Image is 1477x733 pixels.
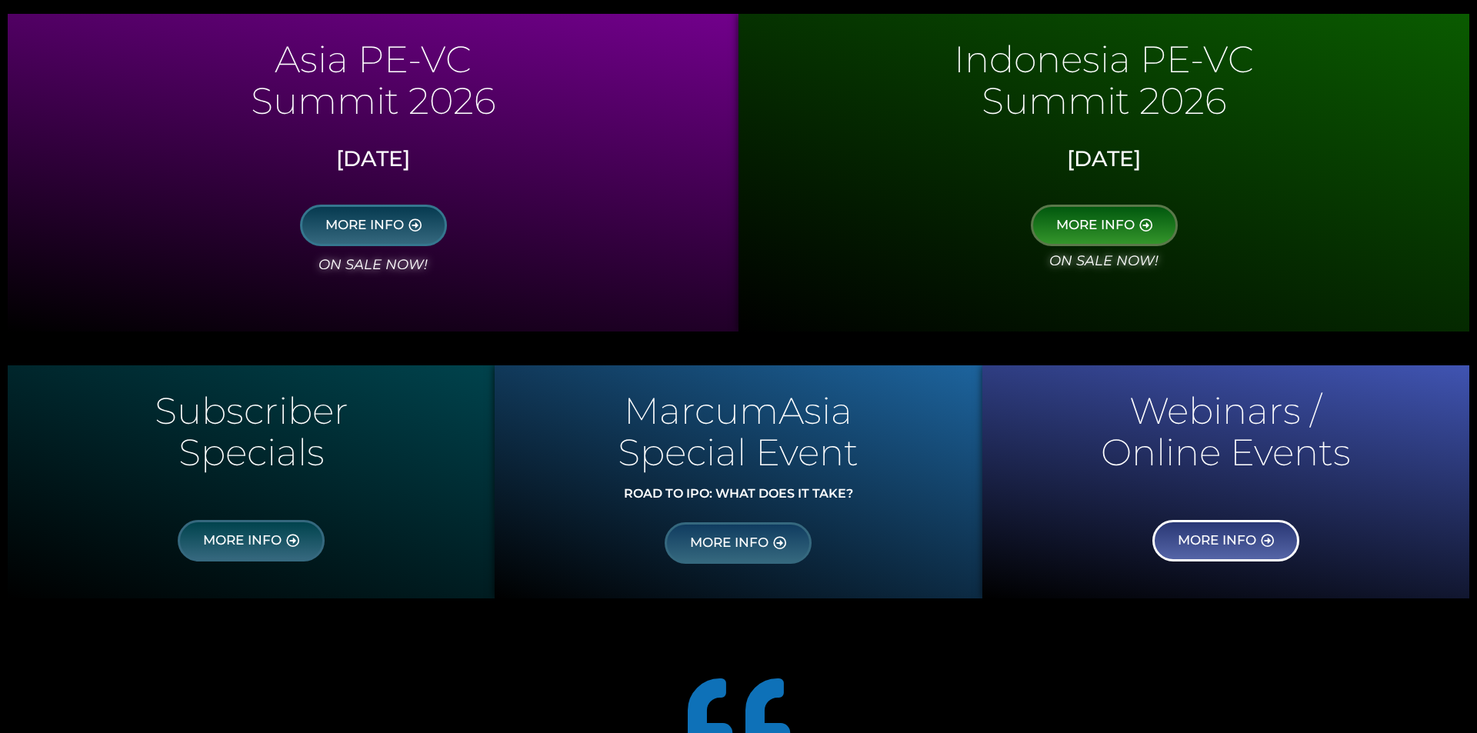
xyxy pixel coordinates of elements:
p: Summit 2026 [15,86,731,115]
p: Asia PE-VC [15,45,731,74]
a: MORE INFO [1031,205,1178,246]
span: MORE INFO [1056,218,1135,232]
a: MORE INFO [300,205,447,246]
a: MORE INFO [1152,520,1299,561]
p: Specials [15,438,487,467]
p: Summit 2026 [746,86,1462,115]
a: MORE INFO [178,520,325,561]
span: MORE INFO [690,536,769,550]
p: Webinars / [990,396,1462,425]
h3: [DATE] [19,146,727,172]
p: Special Event [502,438,974,467]
h3: [DATE] [750,146,1458,172]
p: Subscriber [15,396,487,425]
p: ROAD TO IPO: WHAT DOES IT TAKE? [502,488,974,500]
p: Online Events [990,438,1462,467]
p: Indonesia PE-VC [746,45,1462,74]
a: MORE INFO [665,522,812,564]
p: MarcumAsia [502,396,974,425]
span: MORE INFO [203,534,282,548]
span: MORE INFO [325,218,404,232]
i: on sale now! [318,256,428,273]
span: MORE INFO [1178,534,1256,548]
i: on sale now! [1049,252,1159,269]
